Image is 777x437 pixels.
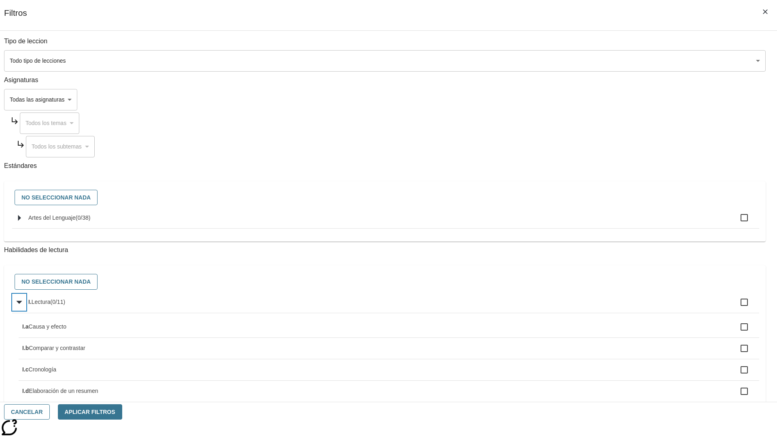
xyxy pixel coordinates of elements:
span: 0 estándares seleccionados/11 estándares en grupo [50,299,65,305]
p: Tipo de leccion [4,37,766,46]
h1: Filtros [4,8,27,30]
span: I.d [22,388,29,394]
span: Elaboración de un resumen [29,388,98,394]
span: Comparar y contrastar [29,345,85,351]
p: Estándares [4,161,766,171]
div: Seleccione una Asignatura [26,136,95,157]
p: Asignaturas [4,76,766,85]
div: Seleccione una Asignatura [20,112,79,134]
span: Causa y efecto [29,323,66,330]
span: I.c [22,366,29,373]
span: I. [28,299,32,305]
span: I.a [22,323,29,330]
button: Aplicar Filtros [58,404,122,420]
button: No seleccionar nada [15,274,98,290]
span: Lectura [32,299,51,305]
div: Seleccione una Asignatura [4,89,77,110]
button: Cerrar los filtros del Menú lateral [757,3,774,20]
span: I.b [22,345,29,351]
ul: Seleccione estándares [12,207,759,235]
button: Cancelar [4,404,50,420]
button: No seleccionar nada [15,190,98,206]
div: Seleccione estándares [11,188,759,208]
span: 0 estándares seleccionados/38 estándares en grupo [76,214,91,221]
p: Habilidades de lectura [4,246,766,255]
span: Artes del Lenguaje [28,214,76,221]
div: Seleccione un tipo de lección [4,50,766,72]
span: Cronología [29,366,57,373]
div: Seleccione habilidades [11,272,759,292]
